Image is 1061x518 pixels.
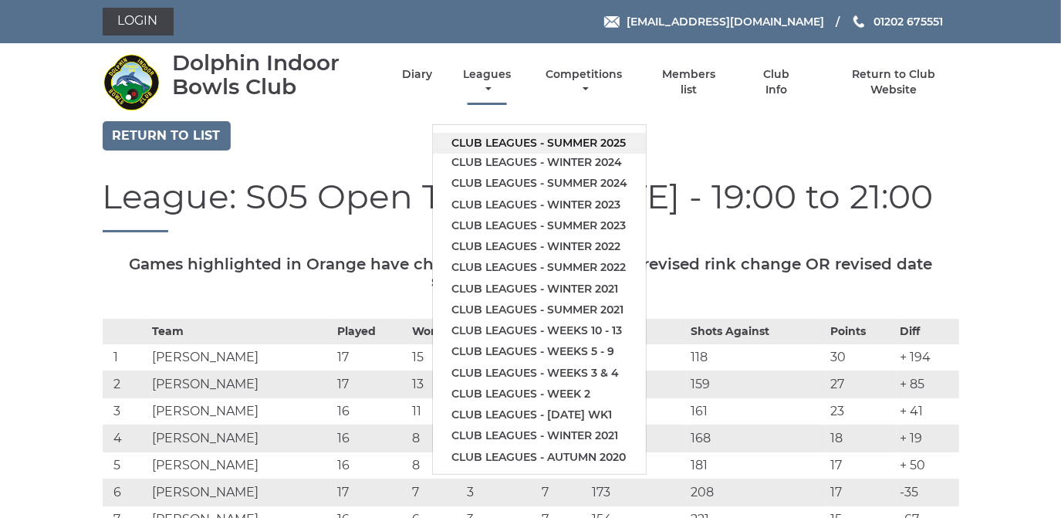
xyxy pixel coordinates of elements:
a: Competitions [542,67,627,97]
div: Dolphin Indoor Bowls Club [172,51,375,99]
h5: Games highlighted in Orange have changed. Please check for a revised rink change OR revised date ... [103,256,959,289]
td: 23 [826,398,897,425]
td: [PERSON_NAME] [148,425,333,452]
td: 16 [333,425,408,452]
a: Club leagues - Winter 2021 [433,425,646,446]
h1: League: S05 Open Triples - [DATE] - 19:00 to 21:00 [103,178,959,232]
td: 11 [408,398,463,425]
span: 01202 675551 [873,15,943,29]
td: 7 [408,479,463,506]
a: Club leagues - [DATE] wk1 [433,405,646,425]
td: + 194 [897,344,959,371]
td: [PERSON_NAME] [148,371,333,398]
a: Diary [402,67,432,82]
th: Points [826,320,897,344]
td: 30 [826,344,897,371]
td: 7 [538,479,588,506]
td: -35 [897,479,959,506]
td: + 19 [897,425,959,452]
td: [PERSON_NAME] [148,398,333,425]
a: Phone us 01202 675551 [851,13,943,30]
td: 17 [333,371,408,398]
a: Return to list [103,121,231,151]
td: 8 [408,452,463,479]
a: Club leagues - Weeks 10 - 13 [433,320,646,341]
a: Club leagues - Weeks 3 & 4 [433,363,646,384]
a: Club leagues - Winter 2022 [433,236,646,257]
a: Members list [653,67,724,97]
td: 5 [103,452,149,479]
a: Login [103,8,174,36]
td: [PERSON_NAME] [148,452,333,479]
a: Return to Club Website [828,67,958,97]
a: Club leagues - Weeks 5 - 9 [433,341,646,362]
a: Club leagues - Autumn 2020 [433,447,646,468]
a: Leagues [459,67,515,97]
td: 3 [463,479,538,506]
ul: Leagues [432,124,647,475]
th: Shots Against [687,320,826,344]
td: 159 [687,371,826,398]
td: 17 [333,344,408,371]
td: 17 [333,479,408,506]
img: Phone us [853,15,864,28]
a: Club Info [752,67,802,97]
td: 2 [103,371,149,398]
td: 16 [333,452,408,479]
a: Club leagues - Winter 2024 [433,152,646,173]
th: Team [148,320,333,344]
img: Dolphin Indoor Bowls Club [103,53,161,111]
td: 15 [408,344,463,371]
th: Played [333,320,408,344]
a: Club leagues - Week 2 [433,384,646,405]
a: Club leagues - Summer 2021 [433,300,646,320]
a: Club leagues - Summer 2022 [433,257,646,278]
td: 17 [826,479,897,506]
a: Club leagues - Summer 2023 [433,215,646,236]
td: 8 [408,425,463,452]
td: 118 [687,344,826,371]
td: 161 [687,398,826,425]
td: 3 [103,398,149,425]
th: Won [408,320,463,344]
a: Club leagues - Winter 2023 [433,195,646,215]
td: + 41 [897,398,959,425]
td: 27 [826,371,897,398]
td: 6 [103,479,149,506]
td: 16 [333,398,408,425]
a: Club leagues - Summer 2024 [433,173,646,194]
td: 4 [103,425,149,452]
td: + 50 [897,452,959,479]
td: 13 [408,371,463,398]
td: 208 [687,479,826,506]
span: [EMAIL_ADDRESS][DOMAIN_NAME] [627,15,824,29]
td: 18 [826,425,897,452]
th: Diff [897,320,959,344]
img: Email [604,16,620,28]
td: [PERSON_NAME] [148,479,333,506]
td: [PERSON_NAME] [148,344,333,371]
td: + 85 [897,371,959,398]
td: 173 [588,479,687,506]
a: Club leagues - Summer 2025 [433,133,646,154]
td: 181 [687,452,826,479]
td: 1 [103,344,149,371]
a: Email [EMAIL_ADDRESS][DOMAIN_NAME] [604,13,824,30]
td: 168 [687,425,826,452]
a: Club leagues - Winter 2021 [433,279,646,300]
td: 17 [826,452,897,479]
